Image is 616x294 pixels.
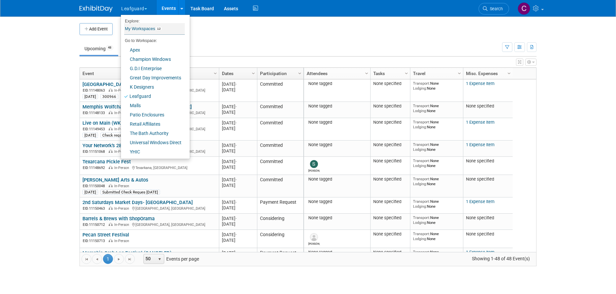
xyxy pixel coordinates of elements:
div: [GEOGRAPHIC_DATA], [GEOGRAPHIC_DATA] [82,205,216,211]
a: Your Network's 28th Annual Golf Outing [82,143,168,148]
span: In-Person [114,239,131,243]
a: Retail Affiliates [121,119,185,129]
div: [DATE] [82,94,98,99]
a: The Bath Authority [121,129,185,138]
div: None specified [373,215,408,221]
span: Column Settings [213,71,218,76]
a: Champion Windows [121,55,185,64]
span: Go to the first page [84,257,89,262]
img: In-Person Event [109,88,113,92]
img: In-Person Event [109,223,113,226]
div: [GEOGRAPHIC_DATA], [GEOGRAPHIC_DATA] [82,222,216,227]
span: - [235,216,237,221]
a: Column Settings [250,68,257,78]
img: In-Person Event [109,239,113,242]
span: 12 [155,26,163,31]
div: [DATE] [222,87,254,93]
div: None tagged [307,215,368,221]
div: None tagged [307,120,368,125]
div: None None [413,215,461,225]
a: Go to the last page [125,254,135,264]
div: Stephanie Luke [308,168,320,172]
span: Lodging: [413,163,427,168]
span: None specified [466,231,494,236]
a: Column Settings [363,68,371,78]
div: None tagged [307,177,368,182]
span: EID: 11148063 [83,89,108,92]
div: None specified [373,199,408,204]
div: [DATE] [222,216,254,221]
span: Transport: [413,231,430,236]
div: [DATE] [222,221,254,227]
div: Check reqst sub on SharePoint [100,133,157,138]
span: EID: 11150712 [83,223,108,227]
span: - [235,232,237,237]
div: None specified [373,231,408,237]
span: Search [488,6,503,11]
div: None tagged [307,142,368,147]
a: Patio Enclosures [121,110,185,119]
a: Tasks [373,68,406,79]
td: Committed [257,79,303,102]
a: Participation [260,68,299,79]
a: K Designers [121,82,185,92]
div: None specified [373,120,408,125]
span: Events per page [135,254,206,264]
span: EID: 11148692 [83,166,108,170]
span: - [235,250,237,255]
span: - [235,200,237,205]
a: Search [479,3,509,15]
a: 1 Expense Item [466,250,494,255]
span: EID: 11150048 [83,184,108,188]
span: Go to the last page [127,257,132,262]
a: Attendees [307,68,366,79]
a: Malls [121,101,185,110]
span: - [235,104,237,109]
div: None specified [373,177,408,182]
div: None specified [373,81,408,86]
span: Lodging: [413,125,427,129]
span: Transport: [413,250,430,254]
td: Payment Request [257,248,303,264]
span: Column Settings [364,71,369,76]
div: None None [413,231,461,241]
a: Past93 [120,42,147,55]
span: 50 [144,254,155,264]
a: 1 Expense Item [466,142,494,147]
span: EID: 11148133 [83,111,108,115]
a: Great Day Improvements [121,73,185,82]
img: In-Person Event [109,184,113,187]
span: - [235,120,237,125]
span: EID: 11149453 [83,127,108,131]
a: Memphis Crab Leg Festival (CANCELED) [82,250,172,256]
img: In-Person Event [109,166,113,169]
span: select [157,257,162,262]
span: Transport: [413,104,430,108]
span: In-Person [114,111,131,115]
img: Stephanie Luke [310,160,318,168]
div: [DATE] [82,189,98,195]
div: None tagged [307,199,368,204]
span: Transport: [413,199,430,204]
span: Lodging: [413,108,427,113]
span: In-Person [114,88,131,93]
div: [GEOGRAPHIC_DATA], [GEOGRAPHIC_DATA] [82,148,216,154]
span: Transport: [413,215,430,220]
a: Misc. Expenses [466,68,508,79]
span: None specified [466,158,494,163]
span: EID: 11150463 [83,207,108,210]
span: Showing 1-48 of 48 Event(s) [466,254,536,263]
div: Submitted Check Reques [DATE] [100,189,160,195]
div: None specified [373,104,408,109]
span: In-Person [114,166,131,170]
div: None None [413,158,461,168]
div: [DATE] [222,199,254,205]
div: [DATE] [222,250,254,256]
a: Column Settings [212,68,219,78]
div: None None [413,81,461,91]
span: None specified [466,177,494,182]
span: Lodging: [413,220,427,225]
div: None tagged [307,81,368,86]
a: [PERSON_NAME] Arts & Autos [82,177,148,183]
img: Clayton Stackpole [518,2,530,15]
